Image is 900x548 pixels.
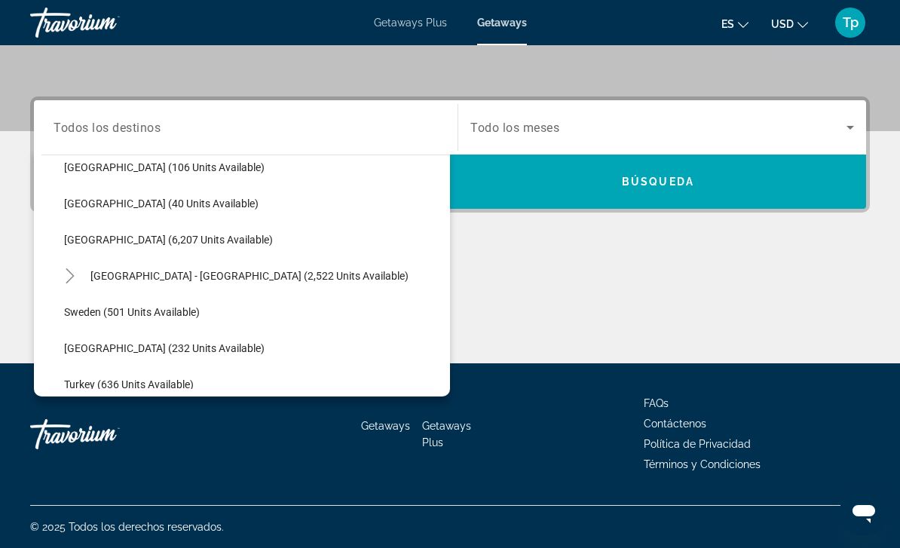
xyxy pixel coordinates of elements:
a: Getaways Plus [422,420,471,449]
button: Change currency [771,13,808,35]
a: Getaways [477,17,527,29]
div: Search widget [34,100,866,209]
span: Turkey (636 units available) [64,378,194,390]
button: [GEOGRAPHIC_DATA] - [GEOGRAPHIC_DATA] (2,522 units available) [83,262,450,289]
a: Política de Privacidad [644,438,751,450]
span: [GEOGRAPHIC_DATA] (6,207 units available) [64,234,273,246]
a: FAQs [644,397,669,409]
span: Todo los meses [470,121,559,135]
button: [GEOGRAPHIC_DATA] (40 units available) [57,190,450,217]
button: [GEOGRAPHIC_DATA] (232 units available) [57,335,450,362]
button: Turkey (636 units available) [57,371,450,398]
iframe: Button to launch messaging window [840,488,888,536]
span: Tp [843,15,859,30]
a: Getaways Plus [374,17,447,29]
button: [GEOGRAPHIC_DATA] (106 units available) [57,154,450,181]
button: Change language [721,13,748,35]
span: Búsqueda [622,176,694,188]
button: [GEOGRAPHIC_DATA] (6,207 units available) [57,226,450,253]
span: [GEOGRAPHIC_DATA] (232 units available) [64,342,265,354]
button: Sweden (501 units available) [57,298,450,326]
a: Travorium [30,3,181,42]
span: Sweden (501 units available) [64,306,200,318]
button: Búsqueda [450,155,866,209]
span: Todos los destinos [54,120,161,134]
span: es [721,18,734,30]
button: User Menu [831,7,870,38]
span: [GEOGRAPHIC_DATA] (40 units available) [64,197,259,210]
a: Travorium [30,412,181,457]
span: [GEOGRAPHIC_DATA] - [GEOGRAPHIC_DATA] (2,522 units available) [90,270,409,282]
a: Getaways [361,420,410,432]
span: [GEOGRAPHIC_DATA] (106 units available) [64,161,265,173]
button: Toggle Spain - Canary Islands (2,522 units available) [57,263,83,289]
a: Contáctenos [644,418,706,430]
span: © 2025 Todos los derechos reservados. [30,521,224,533]
span: USD [771,18,794,30]
a: Términos y Condiciones [644,458,761,470]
